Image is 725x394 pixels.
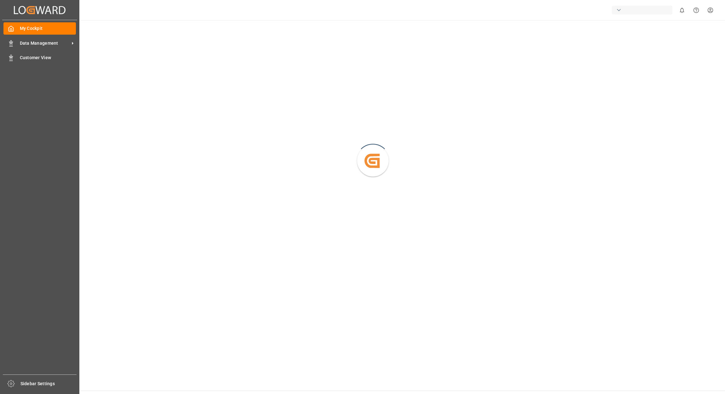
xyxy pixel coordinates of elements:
[20,380,77,387] span: Sidebar Settings
[675,3,689,17] button: show 0 new notifications
[20,25,76,32] span: My Cockpit
[689,3,703,17] button: Help Center
[3,52,76,64] a: Customer View
[20,40,70,47] span: Data Management
[20,54,76,61] span: Customer View
[3,22,76,35] a: My Cockpit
